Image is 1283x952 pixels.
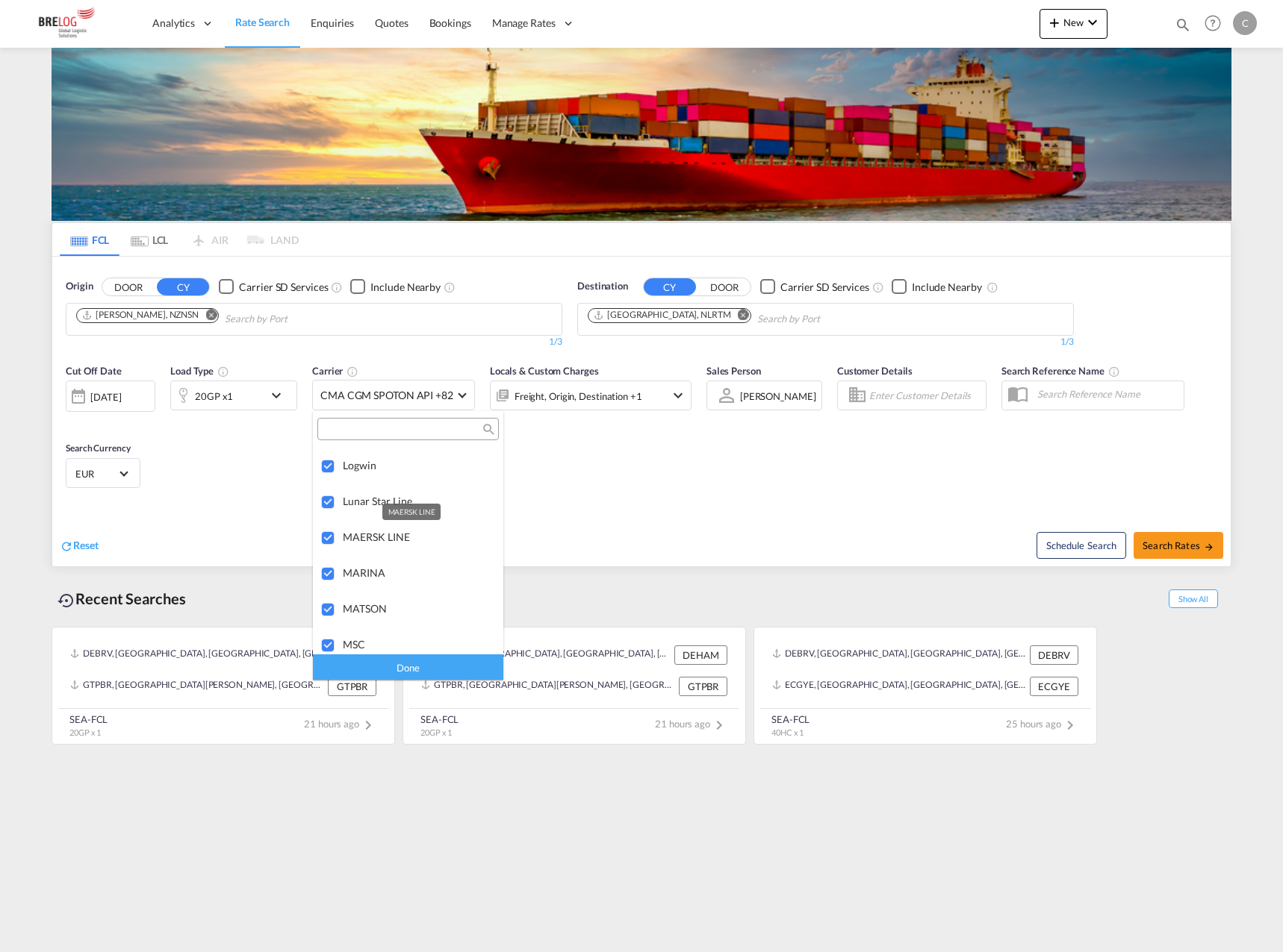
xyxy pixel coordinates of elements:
[343,495,491,507] div: Lunar star line
[482,424,493,435] md-icon: icon-magnify
[343,459,491,472] div: Logwin
[343,602,491,615] div: MATSON
[343,530,491,543] div: MAERSK LINE
[343,638,491,651] div: MSC
[313,654,503,680] div: Done
[343,566,491,579] div: MARINA
[382,504,441,520] md-tooltip: MAERSK LINE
